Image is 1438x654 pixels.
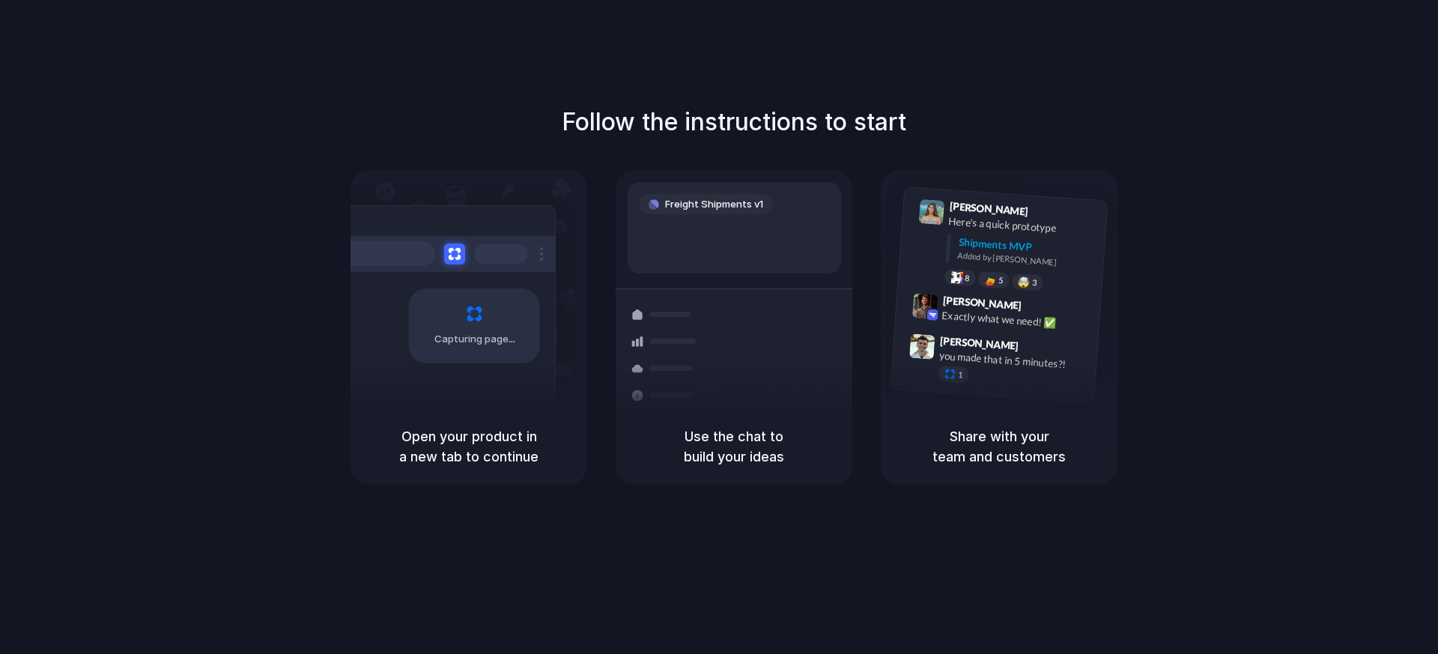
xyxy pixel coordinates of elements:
[665,197,763,212] span: Freight Shipments v1
[1023,339,1054,357] span: 9:47 AM
[949,198,1028,219] span: [PERSON_NAME]
[941,307,1091,333] div: Exactly what we need! ✅
[957,249,1095,271] div: Added by [PERSON_NAME]
[1018,276,1031,288] div: 🤯
[1026,299,1057,317] span: 9:42 AM
[958,371,963,379] span: 1
[942,292,1022,314] span: [PERSON_NAME]
[1033,205,1064,222] span: 9:41 AM
[938,348,1088,373] div: you made that in 5 minutes?!
[998,276,1004,285] span: 5
[434,332,518,347] span: Capturing page
[562,104,906,140] h1: Follow the instructions to start
[368,426,569,467] h5: Open your product in a new tab to continue
[958,234,1096,259] div: Shipments MVP
[899,426,1099,467] h5: Share with your team and customers
[634,426,834,467] h5: Use the chat to build your ideas
[1032,279,1037,287] span: 3
[948,214,1098,239] div: Here's a quick prototype
[940,332,1019,354] span: [PERSON_NAME]
[965,273,970,282] span: 8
